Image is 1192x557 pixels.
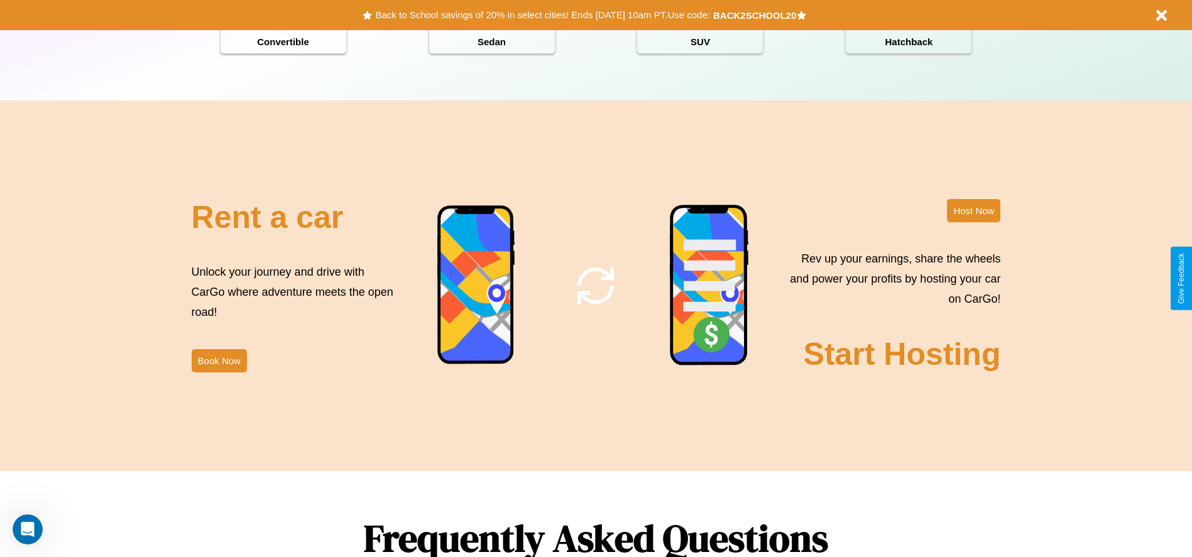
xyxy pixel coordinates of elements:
h4: SUV [637,30,763,53]
h2: Rent a car [192,199,344,235]
button: Back to School savings of 20% in select cities! Ends [DATE] 10am PT.Use code: [372,6,713,24]
p: Unlock your journey and drive with CarGo where adventure meets the open road! [192,262,398,323]
h2: Start Hosting [804,336,1001,372]
img: phone [437,205,516,366]
img: phone [669,204,750,367]
b: BACK2SCHOOL20 [713,10,797,21]
h4: Sedan [429,30,555,53]
div: Give Feedback [1177,253,1186,304]
p: Rev up your earnings, share the wheels and power your profits by hosting your car on CarGo! [782,249,1000,310]
button: Book Now [192,349,247,372]
h4: Convertible [221,30,346,53]
iframe: Intercom live chat [13,514,43,544]
button: Host Now [947,199,1000,222]
h4: Hatchback [846,30,971,53]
